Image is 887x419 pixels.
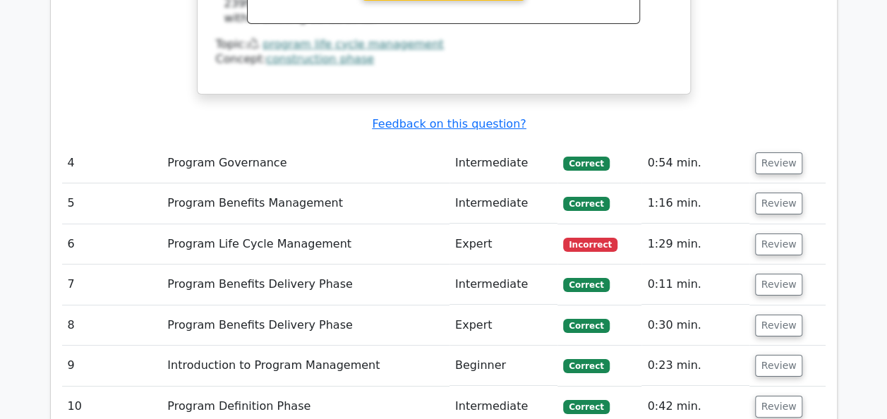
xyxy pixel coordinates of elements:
td: 1:29 min. [641,224,749,265]
a: Feedback on this question? [372,117,526,130]
a: program life cycle management [263,37,443,51]
td: 8 [62,305,162,346]
td: Expert [449,305,557,346]
span: Incorrect [563,238,617,252]
td: 1:16 min. [641,183,749,224]
td: 0:11 min. [641,265,749,305]
div: Concept: [216,52,672,67]
span: Correct [563,197,609,211]
td: Program Benefits Delivery Phase [162,265,449,305]
a: construction phase [266,52,374,66]
td: Intermediate [449,265,557,305]
td: 7 [62,265,162,305]
td: 0:30 min. [641,305,749,346]
button: Review [755,274,803,296]
td: Beginner [449,346,557,386]
td: Intermediate [449,183,557,224]
button: Review [755,315,803,336]
td: Introduction to Program Management [162,346,449,386]
span: Correct [563,278,609,292]
td: 5 [62,183,162,224]
button: Review [755,233,803,255]
td: 0:23 min. [641,346,749,386]
td: 6 [62,224,162,265]
td: Program Life Cycle Management [162,224,449,265]
span: Correct [563,157,609,171]
span: Correct [563,319,609,333]
td: Program Benefits Management [162,183,449,224]
td: Program Governance [162,143,449,183]
td: 4 [62,143,162,183]
td: Intermediate [449,143,557,183]
button: Review [755,193,803,214]
button: Review [755,355,803,377]
td: Program Benefits Delivery Phase [162,305,449,346]
button: Review [755,152,803,174]
span: Correct [563,400,609,414]
td: 9 [62,346,162,386]
td: 0:54 min. [641,143,749,183]
td: Expert [449,224,557,265]
div: Topic: [216,37,672,52]
span: Correct [563,359,609,373]
button: Review [755,396,803,418]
